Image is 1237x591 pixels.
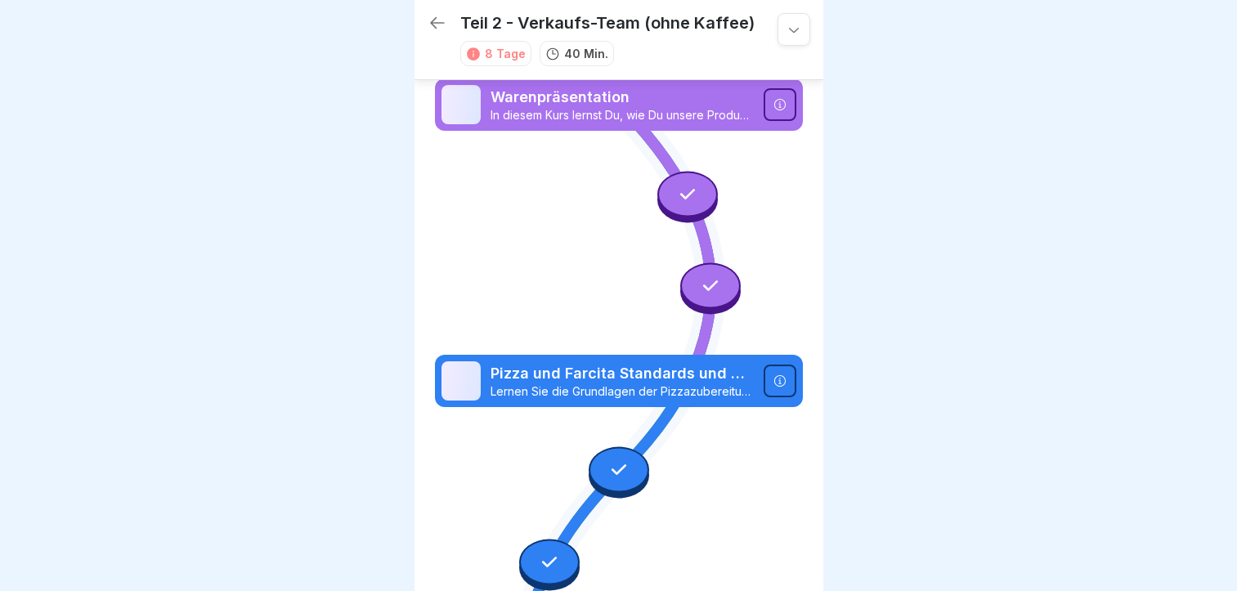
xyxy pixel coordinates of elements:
[460,13,755,33] p: Teil 2 - Verkaufs-Team (ohne Kaffee)
[491,87,754,108] p: Warenpräsentation
[491,384,754,399] p: Lernen Sie die Grundlagen der Pizzazubereitung, von Hygiene-Standards bis zu Rezepten wie Margher...
[564,45,608,62] p: 40 Min.
[491,108,754,123] p: In diesem Kurs lernst Du, wie Du unsere Produkte im Schaufenster richtig präsentierst und welche ...
[485,45,526,62] div: 8 Tage
[491,363,754,384] p: Pizza und Farcita Standards und Zubereitung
